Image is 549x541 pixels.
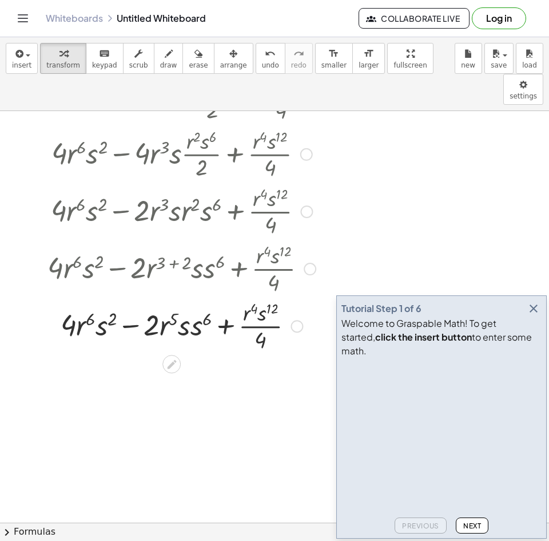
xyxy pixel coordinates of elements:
[315,43,353,74] button: format_sizesmaller
[516,43,543,74] button: load
[6,43,38,74] button: insert
[363,47,374,61] i: format_size
[154,43,184,74] button: draw
[123,43,154,74] button: scrub
[328,47,339,61] i: format_size
[46,13,103,24] a: Whiteboards
[86,43,124,74] button: keyboardkeypad
[129,61,148,69] span: scrub
[503,74,543,105] button: settings
[182,43,214,74] button: erase
[352,43,385,74] button: format_sizelarger
[285,43,313,74] button: redoredo
[92,61,117,69] span: keypad
[99,47,110,61] i: keyboard
[375,331,472,343] b: click the insert button
[40,43,86,74] button: transform
[522,61,537,69] span: load
[12,61,31,69] span: insert
[341,317,542,358] div: Welcome to Graspable Math! To get started, to enter some math.
[484,43,514,74] button: save
[472,7,526,29] button: Log in
[510,92,537,100] span: settings
[455,43,482,74] button: new
[265,47,276,61] i: undo
[491,61,507,69] span: save
[321,61,347,69] span: smaller
[256,43,285,74] button: undoundo
[463,522,481,530] span: Next
[162,355,181,373] div: Edit math
[341,302,421,315] div: Tutorial Step 1 of 6
[359,8,470,29] button: Collaborate Live
[461,61,475,69] span: new
[14,9,32,27] button: Toggle navigation
[359,61,379,69] span: larger
[262,61,279,69] span: undo
[293,47,304,61] i: redo
[368,13,460,23] span: Collaborate Live
[46,61,80,69] span: transform
[393,61,427,69] span: fullscreen
[160,61,177,69] span: draw
[214,43,253,74] button: arrange
[189,61,208,69] span: erase
[456,518,488,534] button: Next
[291,61,307,69] span: redo
[220,61,247,69] span: arrange
[387,43,433,74] button: fullscreen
